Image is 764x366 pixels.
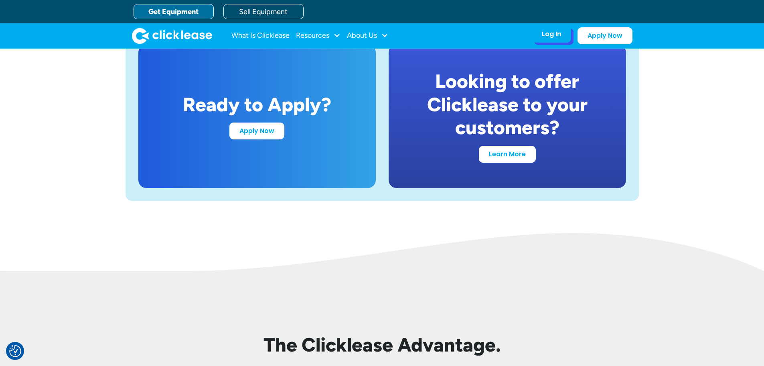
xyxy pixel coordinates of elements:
[132,28,212,44] img: Clicklease logo
[347,28,388,44] div: About Us
[542,30,561,38] div: Log In
[408,70,607,139] div: Looking to offer Clicklease to your customers?
[183,93,331,117] div: Ready to Apply?
[578,27,632,44] a: Apply Now
[9,345,21,357] img: Revisit consent button
[132,28,212,44] a: home
[231,28,290,44] a: What Is Clicklease
[9,345,21,357] button: Consent Preferences
[479,146,536,163] a: Learn More
[296,28,340,44] div: Resources
[229,123,284,139] a: Apply Now
[223,4,304,19] a: Sell Equipment
[134,4,214,19] a: Get Equipment
[126,333,639,357] h2: The Clicklease Advantage.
